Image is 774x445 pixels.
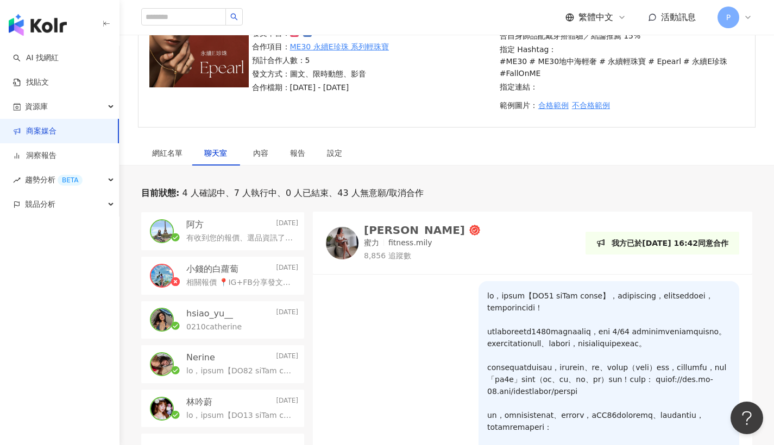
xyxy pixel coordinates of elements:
[186,396,212,408] p: 林吟蔚
[25,94,48,119] span: 資源庫
[327,147,342,159] div: 設定
[151,265,173,287] img: KOL Avatar
[500,55,527,67] p: #ME30
[25,192,55,217] span: 競品分析
[364,251,480,262] p: 8,856 追蹤數
[276,219,298,231] p: [DATE]
[326,227,358,259] img: KOL Avatar
[276,263,298,275] p: [DATE]
[204,149,231,157] span: 聊天室
[13,150,56,161] a: 洞察報告
[149,33,249,87] img: ME30 永續E珍珠 系列輕珠寶
[151,398,173,419] img: KOL Avatar
[538,101,569,110] span: 合格範例
[661,12,696,22] span: 活動訊息
[186,219,204,231] p: 阿方
[151,353,173,375] img: KOL Avatar
[186,366,294,377] p: lo，ipsum【DO82 siTam conse】，adipiscing，elitseddoei，temporincidi！ utlaboreetd3~1517magnaaliq，eni 7/...
[141,187,179,199] p: 目前狀態 :
[151,220,173,242] img: KOL Avatar
[9,14,67,36] img: logo
[388,238,432,249] p: fitness.mily
[364,225,465,236] div: [PERSON_NAME]
[364,238,379,249] p: 蜜力
[252,68,389,80] p: 發文方式：圖文、限時動態、影音
[731,402,763,434] iframe: Help Scout Beacon - Open
[276,396,298,408] p: [DATE]
[572,101,610,110] span: 不合格範例
[186,308,233,320] p: hsiao_yu__
[13,77,49,88] a: 找貼文
[599,55,646,67] p: # 永續輕珠寶
[648,55,681,67] p: # Epearl
[326,225,480,261] a: KOL Avatar[PERSON_NAME]蜜力fitness.mily8,856 追蹤數
[726,11,731,23] span: P
[500,67,541,79] p: #FallOnME
[58,175,83,186] div: BETA
[683,55,727,67] p: # 永續E珍珠
[186,233,294,244] p: 有收到您的報價、選品資訊了～這邊會將您的時程安排也提供給團隊討論，確認合作的時間與內容！
[186,263,238,275] p: 小錢的白蘿蔔
[538,94,569,116] button: 合格範例
[276,352,298,364] p: [DATE]
[13,126,56,137] a: 商案媒合
[186,277,294,288] p: 相關報價 📍IG+FB分享發文各一篇(照片10-15張供選擇)：NT$3500 （限時動態分享附上連結導購+NT$500）30日點擊率曾130萬 📍IG reels 30-60s小短片(同步分享...
[578,11,613,23] span: 繁體中文
[500,94,741,116] p: 範例圖片：
[500,81,741,93] p: 指定連結：
[252,81,389,93] p: 合作檔期：[DATE] - [DATE]
[151,309,173,330] img: KOL Avatar
[186,352,215,364] p: Nerine
[253,147,268,159] div: 內容
[179,187,424,199] span: 4 人確認中、7 人執行中、0 人已結束、43 人無意願/取消合作
[13,53,59,63] a: searchAI 找網紅
[252,54,389,66] p: 預計合作人數：5
[230,13,238,21] span: search
[612,237,728,249] p: 我方已於[DATE] 16:42同意合作
[500,43,741,79] p: 指定 Hashtag：
[290,147,305,159] div: 報告
[290,41,389,53] a: ME30 永續E珍珠 系列輕珠寶
[25,168,83,192] span: 趨勢分析
[252,41,389,53] p: 合作項目：
[13,176,21,184] span: rise
[186,322,242,333] p: 0210catherine
[276,308,298,320] p: [DATE]
[186,410,294,421] p: lo，ipsum【DO13 siTam conse】，adipiscing，elitseddoei，temporincidi！ utlaboreetd9235magnaaliq，eni 2/00...
[529,55,597,67] p: # ME30地中海輕奢
[152,147,183,159] div: 網紅名單
[571,94,611,116] button: 不合格範例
